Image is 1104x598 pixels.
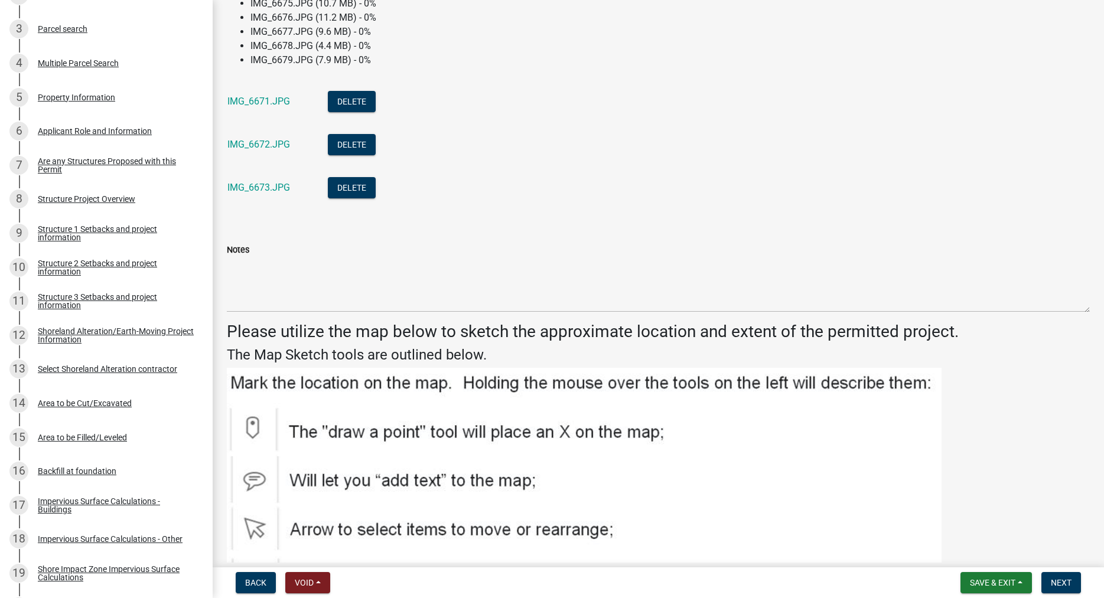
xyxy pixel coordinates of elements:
div: 3 [9,19,28,38]
div: 17 [9,496,28,515]
div: 16 [9,462,28,481]
li: IMG_6678.JPG (4.4 MB) - 0% [250,39,1090,53]
button: Void [285,572,330,593]
label: Notes [227,246,249,254]
div: Structure Project Overview [38,195,135,203]
div: Applicant Role and Information [38,127,152,135]
span: Void [295,578,314,587]
button: Delete [328,91,376,112]
div: Select Shoreland Alteration contractor [38,365,177,373]
div: 19 [9,564,28,583]
div: 18 [9,530,28,548]
h3: Please utilize the map below to sketch the approximate location and extent of the permitted project. [227,322,1090,342]
button: Next [1041,572,1081,593]
div: 15 [9,428,28,447]
div: 6 [9,122,28,140]
div: Impervious Surface Calculations - Other [38,535,183,543]
div: 5 [9,88,28,107]
button: Back [236,572,276,593]
button: Delete [328,134,376,155]
li: IMG_6676.JPG (11.2 MB) - 0% [250,11,1090,25]
div: Area to be Filled/Leveled [38,433,127,442]
div: 14 [9,394,28,413]
h4: The Map Sketch tools are outlined below. [227,347,1090,364]
div: 8 [9,189,28,208]
div: Parcel search [38,25,87,33]
div: Multiple Parcel Search [38,59,119,67]
span: Back [245,578,266,587]
li: IMG_6679.JPG (7.9 MB) - 0% [250,53,1090,67]
a: IMG_6672.JPG [227,139,290,150]
a: IMG_6673.JPG [227,182,290,193]
div: 11 [9,292,28,311]
div: Backfill at foundation [38,467,116,475]
button: Save & Exit [960,572,1032,593]
li: IMG_6677.JPG (9.6 MB) - 0% [250,25,1090,39]
div: Structure 3 Setbacks and project information [38,293,194,309]
div: Structure 1 Setbacks and project information [38,225,194,241]
div: 4 [9,54,28,73]
span: Next [1051,578,1072,587]
div: Shoreland Alteration/Earth-Moving Project Information [38,327,194,344]
div: 12 [9,326,28,345]
div: 10 [9,258,28,277]
div: 13 [9,360,28,378]
div: Area to be Cut/Excavated [38,399,132,407]
div: Impervious Surface Calculations - Buildings [38,497,194,514]
a: IMG_6671.JPG [227,96,290,107]
wm-modal-confirm: Delete Document [328,97,376,108]
div: 9 [9,224,28,243]
wm-modal-confirm: Delete Document [328,183,376,194]
button: Delete [328,177,376,198]
span: Save & Exit [970,578,1015,587]
wm-modal-confirm: Delete Document [328,140,376,151]
div: Structure 2 Setbacks and project information [38,259,194,276]
div: Property Information [38,93,115,102]
div: 7 [9,156,28,175]
div: Shore Impact Zone Impervious Surface Calculations [38,565,194,581]
div: Are any Structures Proposed with this Permit [38,157,194,174]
